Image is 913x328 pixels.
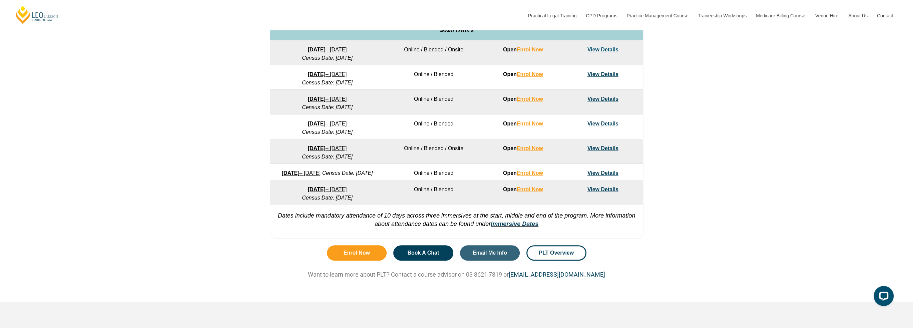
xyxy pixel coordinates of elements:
[302,129,353,135] em: Census Date: [DATE]
[503,47,543,52] strong: Open
[308,121,347,126] a: [DATE]– [DATE]
[503,71,543,77] strong: Open
[308,121,326,126] strong: [DATE]
[517,47,543,52] a: Enrol Now
[587,47,618,52] a: View Details
[384,164,483,180] td: Online / Blended
[327,245,387,261] a: Enrol Now
[693,1,751,30] a: Traineeship Workshops
[517,170,543,176] a: Enrol Now
[517,71,543,77] a: Enrol Now
[503,145,543,151] strong: Open
[384,114,483,139] td: Online / Blended
[267,271,647,278] p: Want to learn more about PLT? Contact a course advisor on 03 8621 7819 or
[308,71,326,77] strong: [DATE]
[308,47,347,52] a: [DATE]– [DATE]
[308,187,347,192] a: [DATE]– [DATE]
[503,121,543,126] strong: Open
[384,65,483,90] td: Online / Blended
[384,40,483,65] td: Online / Blended / Onsite
[302,104,353,110] em: Census Date: [DATE]
[302,154,353,159] em: Census Date: [DATE]
[282,170,321,176] a: [DATE]– [DATE]
[872,1,898,30] a: Contact
[322,170,373,176] em: Census Date: [DATE]
[308,71,347,77] a: [DATE]– [DATE]
[491,221,538,227] a: Immersive Dates
[384,139,483,164] td: Online / Blended / Onsite
[517,121,543,126] a: Enrol Now
[517,187,543,192] a: Enrol Now
[308,145,326,151] strong: [DATE]
[407,250,439,256] span: Book A Chat
[581,1,621,30] a: CPD Programs
[810,1,843,30] a: Venue Hire
[302,195,353,201] em: Census Date: [DATE]
[308,145,347,151] a: [DATE]– [DATE]
[393,245,453,261] a: Book A Chat
[868,283,896,311] iframe: LiveChat chat widget
[622,1,693,30] a: Practice Management Course
[344,250,370,256] span: Enrol Now
[751,1,810,30] a: Medicare Billing Course
[539,250,574,256] span: PLT Overview
[308,96,347,102] a: [DATE]– [DATE]
[460,245,520,261] a: Email Me Info
[15,5,59,24] a: [PERSON_NAME] Centre for Law
[526,245,586,261] a: PLT Overview
[509,271,605,278] a: [EMAIL_ADDRESS][DOMAIN_NAME]
[308,187,326,192] strong: [DATE]
[587,187,618,192] a: View Details
[587,71,618,77] a: View Details
[473,250,507,256] span: Email Me Info
[503,187,543,192] strong: Open
[308,47,326,52] strong: [DATE]
[302,55,353,61] em: Census Date: [DATE]
[517,96,543,102] a: Enrol Now
[384,90,483,114] td: Online / Blended
[302,80,353,85] em: Census Date: [DATE]
[587,96,618,102] a: View Details
[517,145,543,151] a: Enrol Now
[503,96,543,102] strong: Open
[278,212,635,227] em: Dates include mandatory attendance of 10 days across three immersives at the start, middle and en...
[587,170,618,176] a: View Details
[308,96,326,102] strong: [DATE]
[282,170,299,176] strong: [DATE]
[587,145,618,151] a: View Details
[523,1,581,30] a: Practical Legal Training
[384,180,483,205] td: Online / Blended
[503,170,543,176] strong: Open
[843,1,872,30] a: About Us
[587,121,618,126] a: View Details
